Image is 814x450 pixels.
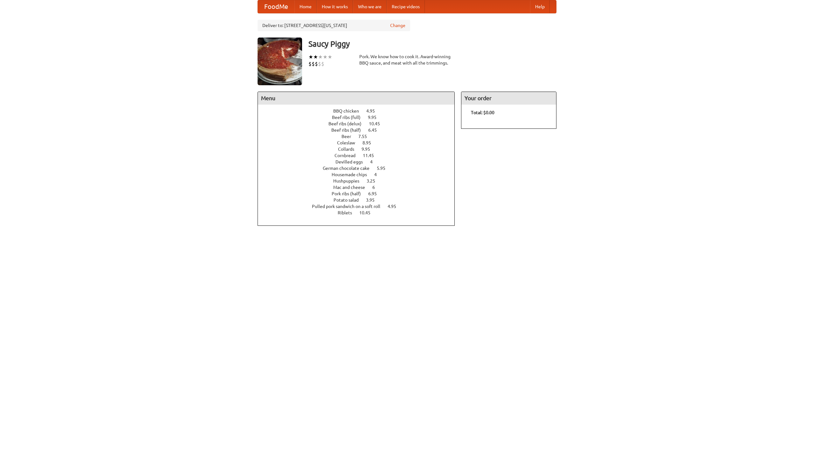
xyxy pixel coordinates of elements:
span: 5.95 [377,166,392,171]
a: Riblets 10.45 [338,210,382,215]
h3: Saucy Piggy [308,38,556,50]
span: 10.45 [359,210,377,215]
a: Change [390,22,405,29]
li: $ [318,60,321,67]
a: Housemade chips 4 [332,172,389,177]
div: Pork. We know how to cook it. Award-winning BBQ sauce, and meat with all the trimmings. [359,53,455,66]
a: Help [530,0,550,13]
span: 4.95 [366,108,381,114]
li: $ [321,60,324,67]
span: 9.95 [368,115,383,120]
a: Pulled pork sandwich on a soft roll 4.95 [312,204,408,209]
a: BBQ chicken 4.95 [333,108,387,114]
b: Total: $0.00 [471,110,494,115]
a: Beef ribs (half) 6.45 [331,128,389,133]
a: Hushpuppies 3.25 [333,178,387,183]
span: Mac and cheese [333,185,371,190]
a: Collards 9.95 [338,147,382,152]
li: $ [315,60,318,67]
span: 10.45 [369,121,386,126]
li: $ [312,60,315,67]
span: 4 [374,172,383,177]
span: BBQ chicken [333,108,365,114]
a: Home [294,0,317,13]
span: Pulled pork sandwich on a soft roll [312,204,387,209]
a: German chocolate cake 5.95 [323,166,397,171]
li: ★ [318,53,323,60]
a: Beer 7.55 [341,134,379,139]
li: ★ [323,53,328,60]
span: Riblets [338,210,358,215]
a: Devilled eggs 4 [335,159,384,164]
li: $ [308,60,312,67]
a: Who we are [353,0,387,13]
div: Deliver to: [STREET_ADDRESS][US_STATE] [258,20,410,31]
a: Mac and cheese 6 [333,185,387,190]
span: 6.95 [368,191,383,196]
span: 3.95 [366,197,381,203]
li: ★ [328,53,332,60]
a: Coleslaw 8.95 [337,140,383,145]
span: 3.25 [367,178,382,183]
span: 8.95 [362,140,377,145]
a: Beef ribs (delux) 10.45 [328,121,392,126]
span: 6 [372,185,381,190]
span: Devilled eggs [335,159,369,164]
a: Recipe videos [387,0,425,13]
span: 7.55 [358,134,373,139]
span: 4 [370,159,379,164]
li: ★ [308,53,313,60]
span: Beef ribs (full) [332,115,367,120]
span: Hushpuppies [333,178,366,183]
span: Beer [341,134,357,139]
span: 11.45 [363,153,380,158]
span: Collards [338,147,361,152]
h4: Your order [461,92,556,105]
a: FoodMe [258,0,294,13]
span: Coleslaw [337,140,362,145]
a: Beef ribs (full) 9.95 [332,115,388,120]
h4: Menu [258,92,454,105]
span: Cornbread [335,153,362,158]
span: German chocolate cake [323,166,376,171]
a: How it works [317,0,353,13]
img: angular.jpg [258,38,302,85]
span: Potato salad [334,197,365,203]
li: ★ [313,53,318,60]
span: Beef ribs (half) [331,128,367,133]
a: Pork ribs (half) 6.95 [332,191,389,196]
a: Potato salad 3.95 [334,197,386,203]
a: Cornbread 11.45 [335,153,386,158]
span: 4.95 [388,204,403,209]
span: Beef ribs (delux) [328,121,368,126]
span: 9.95 [362,147,376,152]
span: Housemade chips [332,172,373,177]
span: 6.45 [368,128,383,133]
span: Pork ribs (half) [332,191,367,196]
